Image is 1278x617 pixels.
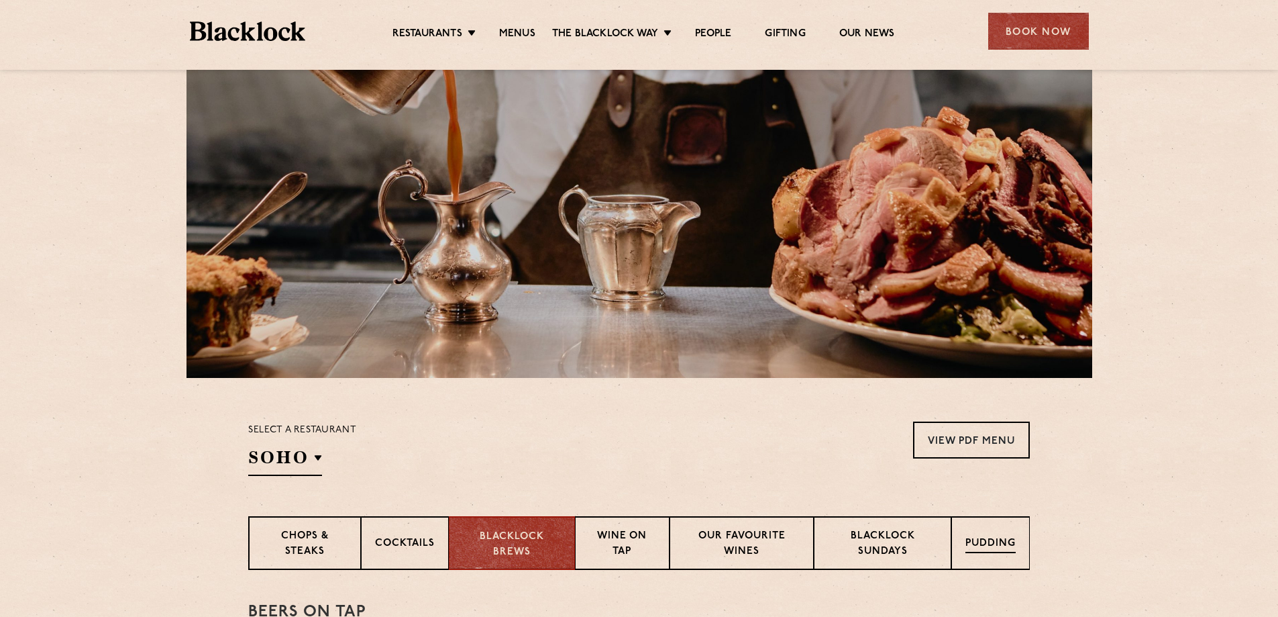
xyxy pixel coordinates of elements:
a: Restaurants [392,28,462,42]
a: Our News [839,28,895,42]
p: Select a restaurant [248,422,356,439]
p: Wine on Tap [589,529,655,561]
p: Blacklock Sundays [828,529,937,561]
h2: SOHO [248,446,322,476]
p: Blacklock Brews [463,530,561,560]
p: Chops & Steaks [263,529,347,561]
a: Menus [499,28,535,42]
img: BL_Textured_Logo-footer-cropped.svg [190,21,306,41]
a: The Blacklock Way [552,28,658,42]
p: Our favourite wines [684,529,800,561]
p: Pudding [965,536,1016,553]
a: View PDF Menu [913,422,1030,459]
a: Gifting [765,28,805,42]
a: People [695,28,731,42]
div: Book Now [988,13,1089,50]
p: Cocktails [375,536,435,553]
